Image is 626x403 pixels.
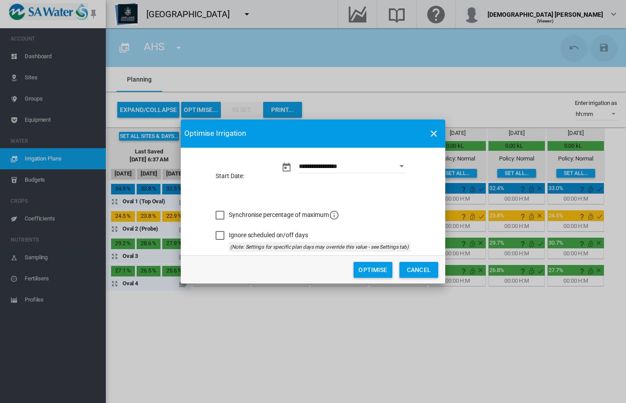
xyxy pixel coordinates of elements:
[399,262,438,278] button: Cancel
[216,231,308,240] md-checkbox: Ignore scheduled on/off days
[354,262,392,278] button: Optimise
[394,158,410,174] button: Open calendar
[181,119,445,284] md-dialog: Start Date: ...
[184,128,246,139] span: Optimise Irrigation
[216,172,274,181] label: Start Date:
[229,242,410,252] div: (Note: Settings for specific plan days may override this value - see Settings tab)
[329,210,339,220] md-icon: icon-information-outline
[425,125,443,142] button: icon-close
[229,231,308,240] div: Ignore scheduled on/off days
[216,210,339,220] md-checkbox: Synchronise percentage of maximum
[429,128,439,139] md-icon: icon-close
[278,159,295,176] button: md-calendar
[229,211,339,218] span: Synchronise percentage of maximum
